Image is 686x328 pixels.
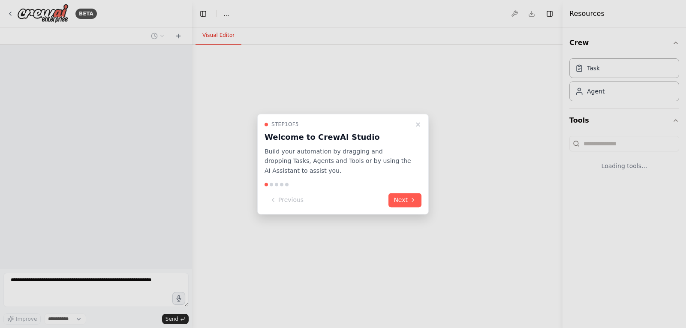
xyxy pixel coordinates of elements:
[197,8,209,20] button: Hide left sidebar
[271,121,299,128] span: Step 1 of 5
[265,131,411,143] h3: Welcome to CrewAI Studio
[413,119,423,129] button: Close walkthrough
[388,193,421,207] button: Next
[265,147,411,176] p: Build your automation by dragging and dropping Tasks, Agents and Tools or by using the AI Assista...
[265,193,309,207] button: Previous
